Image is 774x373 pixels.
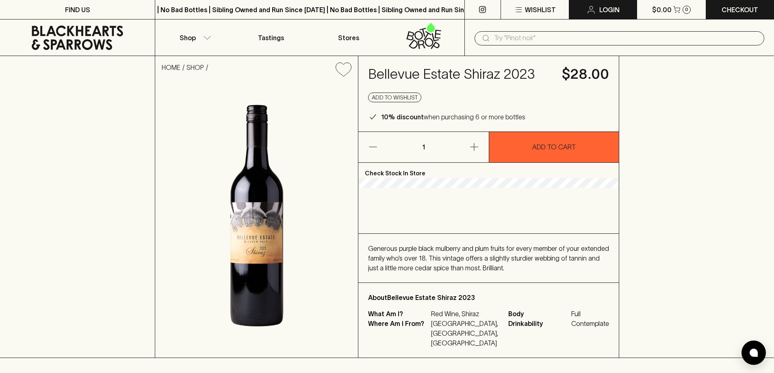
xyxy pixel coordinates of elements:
button: Add to wishlist [332,59,355,80]
button: ADD TO CART [489,132,619,162]
img: 39721.png [155,83,358,358]
img: bubble-icon [750,349,758,357]
p: FIND US [65,5,90,15]
p: 0 [685,7,688,12]
p: Wishlist [525,5,556,15]
p: 1 [414,132,433,162]
button: Add to wishlist [368,93,421,102]
h4: Bellevue Estate Shiraz 2023 [368,66,552,83]
p: Where Am I From? [368,319,429,348]
p: Shop [180,33,196,43]
p: About Bellevue Estate Shiraz 2023 [368,293,609,302]
p: Stores [338,33,359,43]
h4: $28.00 [562,66,609,83]
button: Shop [155,19,232,56]
p: $0.00 [652,5,672,15]
span: Body [508,309,569,319]
b: 10% discount [381,113,424,121]
p: when purchasing 6 or more bottles [381,112,525,122]
a: SHOP [186,64,204,71]
p: Checkout [722,5,758,15]
a: Tastings [232,19,310,56]
span: Full [571,309,609,319]
p: Red Wine, Shiraz [431,309,499,319]
p: ADD TO CART [532,142,576,152]
p: What Am I? [368,309,429,319]
input: Try "Pinot noir" [494,32,758,45]
span: Generous purple black mulberry and plum fruits for every member of your extended family who’s ove... [368,245,609,272]
a: Stores [310,19,387,56]
p: Check Stock In Store [358,163,619,178]
p: [GEOGRAPHIC_DATA], [GEOGRAPHIC_DATA], [GEOGRAPHIC_DATA] [431,319,499,348]
span: Contemplate [571,319,609,328]
a: HOME [162,64,180,71]
p: Login [599,5,620,15]
span: Drinkability [508,319,569,328]
p: Tastings [258,33,284,43]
